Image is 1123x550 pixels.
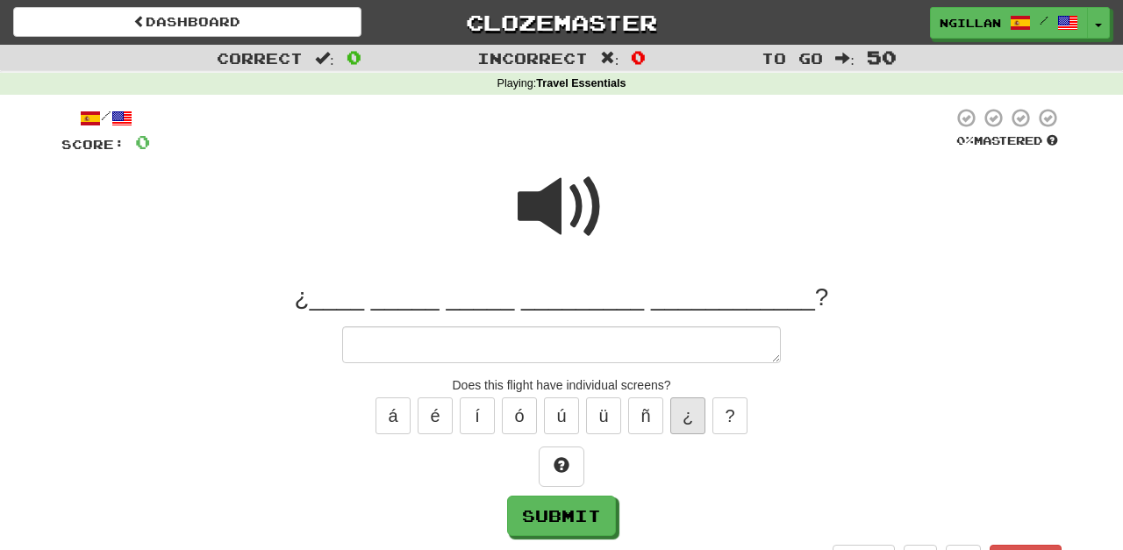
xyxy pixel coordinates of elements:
[930,7,1088,39] a: NGillan /
[940,15,1001,31] span: NGillan
[539,446,584,487] button: Hint!
[712,397,747,434] button: ?
[347,46,361,68] span: 0
[586,397,621,434] button: ü
[1040,14,1048,26] span: /
[544,397,579,434] button: ú
[631,46,646,68] span: 0
[13,7,361,37] a: Dashboard
[628,397,663,434] button: ñ
[217,49,303,67] span: Correct
[867,46,897,68] span: 50
[135,131,150,153] span: 0
[536,77,626,89] strong: Travel Essentials
[61,107,150,129] div: /
[376,397,411,434] button: á
[477,49,588,67] span: Incorrect
[418,397,453,434] button: é
[502,397,537,434] button: ó
[460,397,495,434] button: í
[507,496,616,536] button: Submit
[956,133,974,147] span: 0 %
[953,133,1062,149] div: Mastered
[61,376,1062,394] div: Does this flight have individual screens?
[670,397,705,434] button: ¿
[388,7,736,38] a: Clozemaster
[315,51,334,66] span: :
[61,137,125,152] span: Score:
[835,51,855,66] span: :
[61,282,1062,313] div: ¿____ _____ _____ _________ ____________?
[762,49,823,67] span: To go
[600,51,619,66] span: :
